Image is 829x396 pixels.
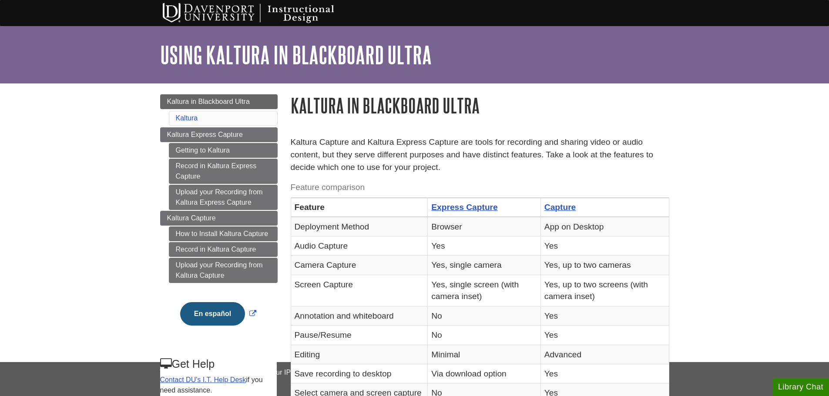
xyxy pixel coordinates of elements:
a: Kaltura Express Capture [160,127,278,142]
td: No [428,306,541,325]
span: Kaltura Express Capture [167,131,243,138]
td: Yes [428,236,541,256]
h1: Kaltura in Blackboard Ultra [291,94,669,116]
a: Kaltura Capture [160,211,278,226]
img: Davenport University Instructional Design [156,2,365,24]
td: Editing [291,345,428,364]
td: Yes, up to two cameras [540,256,669,275]
td: Deployment Method [291,217,428,236]
a: Record in Kaltura Capture [169,242,278,257]
td: Via download option [428,364,541,383]
p: Kaltura Capture and Kaltura Express Capture are tools for recording and sharing video or audio co... [291,136,669,173]
a: Upload your Recording from Kaltura Express Capture [169,185,278,210]
a: How to Install Kaltura Capture [169,226,278,241]
td: Yes [540,326,669,345]
td: Browser [428,217,541,236]
td: Yes [540,364,669,383]
a: Getting to Kaltura [169,143,278,158]
p: if you need assistance. [160,375,277,396]
span: Kaltura Capture [167,214,216,222]
td: Advanced [540,345,669,364]
td: Yes, single camera [428,256,541,275]
th: Feature [291,198,428,217]
a: Record in Kaltura Express Capture [169,159,278,184]
td: Annotation and whiteboard [291,306,428,325]
td: Screen Capture [291,275,428,306]
button: Library Chat [772,378,829,396]
a: Using Kaltura in Blackboard Ultra [160,41,432,68]
a: Upload your Recording from Kaltura Capture [169,258,278,283]
td: Yes, single screen (with camera inset) [428,275,541,306]
a: Link opens in new window [178,310,258,317]
a: Kaltura [176,114,198,122]
caption: Feature comparison [291,178,669,197]
td: Save recording to desktop [291,364,428,383]
td: No [428,326,541,345]
td: Yes [540,236,669,256]
td: Yes [540,306,669,325]
a: Capture [544,203,576,212]
td: Pause/Resume [291,326,428,345]
td: Audio Capture [291,236,428,256]
button: En español [180,302,245,326]
a: Contact DU's I.T. Help Desk [160,376,246,383]
h3: Get Help [160,358,277,370]
span: Kaltura in Blackboard Ultra [167,98,250,105]
td: App on Desktop [540,217,669,236]
td: Minimal [428,345,541,364]
td: Yes, up to two screens (with camera inset) [540,275,669,306]
a: Kaltura in Blackboard Ultra [160,94,278,109]
a: Express Capture [431,203,498,212]
td: Camera Capture [291,256,428,275]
